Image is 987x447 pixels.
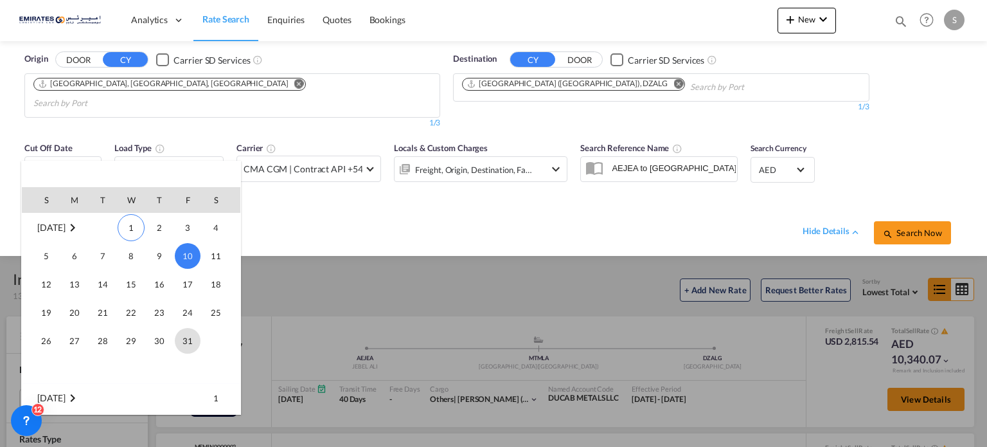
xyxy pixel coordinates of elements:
[90,300,116,325] span: 21
[173,214,202,242] td: Friday October 3 2025
[90,271,116,297] span: 14
[33,300,59,325] span: 19
[89,187,117,213] th: T
[117,270,145,298] td: Wednesday October 15 2025
[22,242,60,270] td: Sunday October 5 2025
[60,298,89,327] td: Monday October 20 2025
[22,355,240,384] tr: Week undefined
[118,271,144,297] span: 15
[22,298,240,327] tr: Week 4
[147,215,172,241] span: 2
[175,243,200,269] span: 10
[22,187,60,213] th: S
[90,243,116,269] span: 7
[89,298,117,327] td: Tuesday October 21 2025
[60,187,89,213] th: M
[147,300,172,325] span: 23
[203,300,229,325] span: 25
[175,300,200,325] span: 24
[62,271,87,297] span: 13
[203,271,229,297] span: 18
[117,242,145,270] td: Wednesday October 8 2025
[118,214,145,241] span: 1
[202,214,240,242] td: Saturday October 4 2025
[22,298,60,327] td: Sunday October 19 2025
[62,300,87,325] span: 20
[117,214,145,242] td: Wednesday October 1 2025
[175,215,200,241] span: 3
[22,327,240,355] tr: Week 5
[202,270,240,298] td: Saturday October 18 2025
[118,328,144,354] span: 29
[62,243,87,269] span: 6
[147,243,172,269] span: 9
[145,270,173,298] td: Thursday October 16 2025
[37,393,65,404] span: [DATE]
[173,242,202,270] td: Friday October 10 2025
[147,271,172,297] span: 16
[22,187,240,414] md-calendar: Calendar
[145,327,173,355] td: Thursday October 30 2025
[145,242,173,270] td: Thursday October 9 2025
[202,242,240,270] td: Saturday October 11 2025
[22,214,117,242] td: October 2025
[118,243,144,269] span: 8
[145,298,173,327] td: Thursday October 23 2025
[118,300,144,325] span: 22
[22,270,60,298] td: Sunday October 12 2025
[117,298,145,327] td: Wednesday October 22 2025
[175,328,200,354] span: 31
[145,187,173,213] th: T
[173,298,202,327] td: Friday October 24 2025
[202,298,240,327] td: Saturday October 25 2025
[173,327,202,355] td: Friday October 31 2025
[60,327,89,355] td: Monday October 27 2025
[33,243,59,269] span: 5
[22,270,240,298] tr: Week 3
[89,270,117,298] td: Tuesday October 14 2025
[37,223,65,233] span: [DATE]
[173,187,202,213] th: F
[203,215,229,241] span: 4
[173,270,202,298] td: Friday October 17 2025
[22,327,60,355] td: Sunday October 26 2025
[60,242,89,270] td: Monday October 6 2025
[33,271,59,297] span: 12
[117,327,145,355] td: Wednesday October 29 2025
[117,187,145,213] th: W
[60,270,89,298] td: Monday October 13 2025
[22,384,240,413] tr: Week 1
[22,384,117,413] td: November 2025
[203,243,229,269] span: 11
[145,214,173,242] td: Thursday October 2 2025
[90,328,116,354] span: 28
[175,271,200,297] span: 17
[203,385,229,411] span: 1
[62,328,87,354] span: 27
[89,327,117,355] td: Tuesday October 28 2025
[202,187,240,213] th: S
[22,214,240,242] tr: Week 1
[89,242,117,270] td: Tuesday October 7 2025
[202,384,240,413] td: Saturday November 1 2025
[147,328,172,354] span: 30
[22,242,240,270] tr: Week 2
[33,328,59,354] span: 26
